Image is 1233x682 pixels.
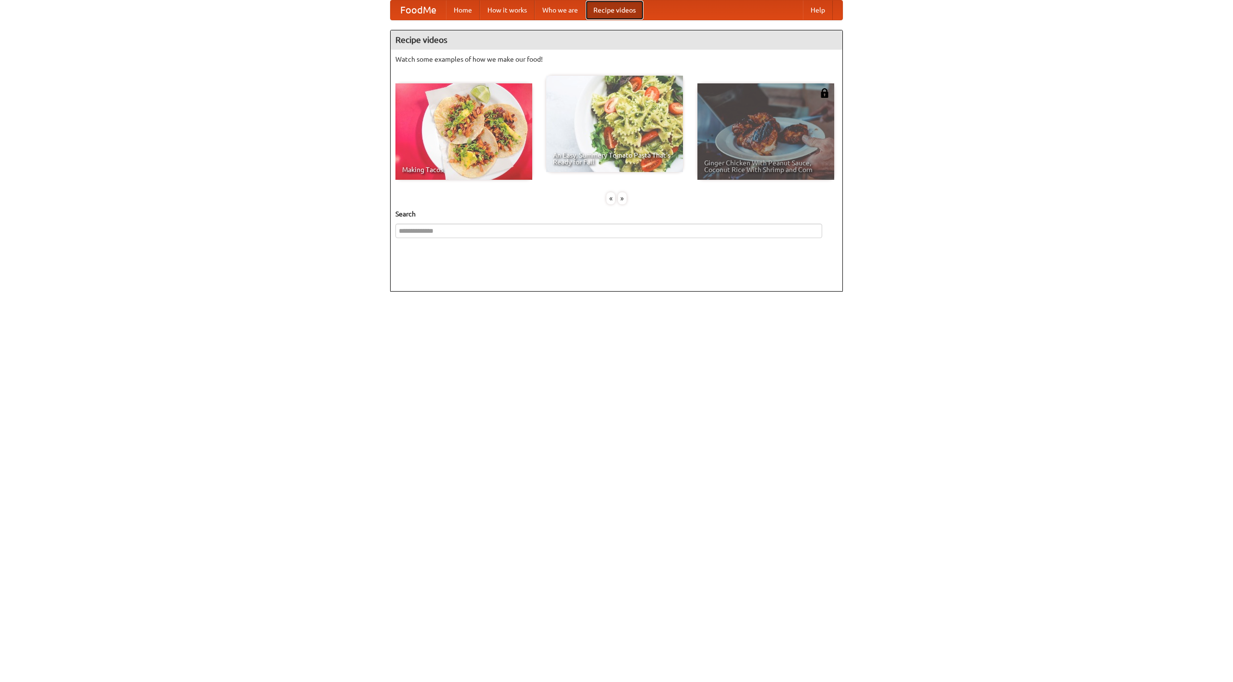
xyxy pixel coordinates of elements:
a: FoodMe [391,0,446,20]
span: An Easy, Summery Tomato Pasta That's Ready for Fall [553,152,676,165]
img: 483408.png [820,88,829,98]
span: Making Tacos [402,166,525,173]
a: Making Tacos [395,83,532,180]
p: Watch some examples of how we make our food! [395,54,838,64]
a: Home [446,0,480,20]
h5: Search [395,209,838,219]
a: Help [803,0,833,20]
a: Who we are [535,0,586,20]
div: » [618,192,627,204]
h4: Recipe videos [391,30,842,50]
a: An Easy, Summery Tomato Pasta That's Ready for Fall [546,76,683,172]
a: How it works [480,0,535,20]
a: Recipe videos [586,0,643,20]
div: « [606,192,615,204]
